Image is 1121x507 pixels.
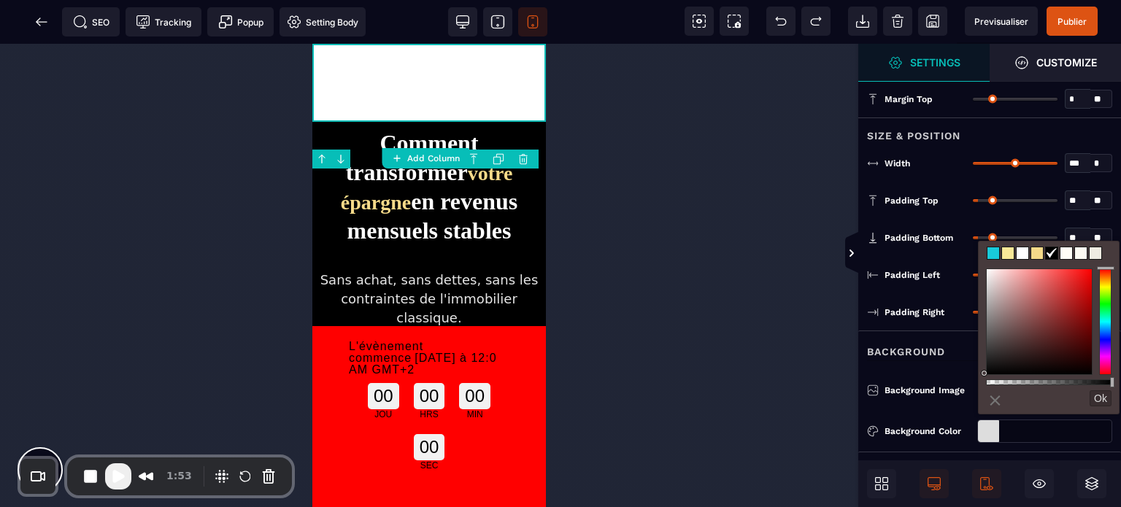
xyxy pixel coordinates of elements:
span: Preview [965,7,1038,36]
div: 00 [101,339,133,365]
p: Background [867,343,945,360]
span: rgb(252, 250, 242) [1074,247,1087,260]
span: Previsualiser [974,16,1028,27]
span: Margin Top [885,93,933,105]
span: View components [685,7,714,36]
div: Background Color [885,424,971,438]
span: Settings [858,44,990,82]
span: rgb(24, 202, 218) [987,247,1000,260]
span: Padding Bottom [885,232,953,244]
div: 00 [101,390,133,417]
span: Tracking [136,15,191,29]
span: L'évènement commence [36,296,111,320]
strong: Add Column [407,153,460,163]
span: Popup [218,15,263,29]
span: Padding Right [885,306,944,318]
span: SEO [73,15,109,29]
span: Mobile Only [972,469,1001,498]
p: Background Image [867,383,965,398]
span: Publier [1058,16,1087,27]
span: rgb(238, 235, 226) [1089,247,1102,260]
span: Hide/Show Block [1025,469,1054,498]
strong: Settings [910,57,960,68]
div: HRS [101,365,133,376]
div: JOU [55,365,87,376]
div: MIN [147,365,178,376]
span: rgb(255, 255, 255) [1016,247,1029,260]
button: Add Column [382,148,469,169]
span: rgb(0, 0, 0) [1045,247,1058,260]
span: Setting Body [287,15,358,29]
div: SEC [101,417,133,427]
span: Width [885,158,910,169]
div: 00 [55,339,87,365]
button: Ok [1090,390,1112,406]
div: Size & Position [858,117,1121,144]
strong: Customize [1036,57,1097,68]
span: [DATE] à 12:0 AM GMT+2 [36,308,185,332]
span: Sans achat, sans dettes, sans les contraintes de l'immobilier classique. [8,228,226,282]
span: Screenshot [720,7,749,36]
span: rgb(255, 253, 246) [1060,247,1073,260]
span: Open Blocks [867,469,896,498]
span: rgb(245, 218, 137) [1031,247,1044,260]
span: Desktop Only [920,469,949,498]
span: Comment transformer [34,86,166,142]
span: Padding Left [885,269,940,281]
span: Padding Top [885,195,939,206]
a: ⨯ [986,388,1004,412]
span: en revenus mensuels stables [35,144,206,200]
span: rgb(249, 232, 151) [1001,247,1014,260]
span: Open Layers [1077,469,1106,498]
div: 00 [147,339,178,365]
span: Open Style Manager [990,44,1121,82]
